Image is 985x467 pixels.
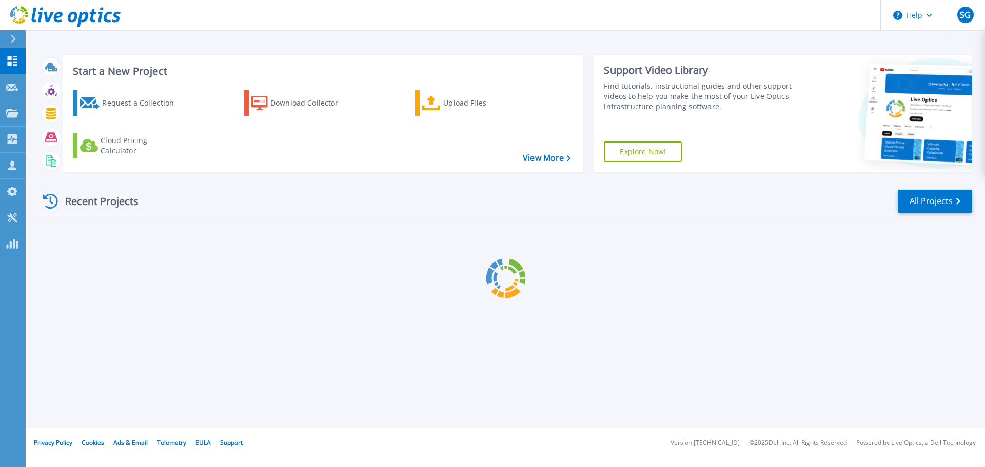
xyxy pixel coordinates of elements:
a: Download Collector [244,90,359,116]
a: Request a Collection [73,90,187,116]
a: Telemetry [157,438,186,447]
div: Support Video Library [604,64,797,77]
a: Upload Files [415,90,529,116]
div: Request a Collection [102,93,184,113]
div: Recent Projects [40,189,152,214]
div: Download Collector [270,93,352,113]
li: © 2025 Dell Inc. All Rights Reserved [749,440,847,446]
div: Upload Files [443,93,525,113]
a: Ads & Email [113,438,148,447]
a: Privacy Policy [34,438,72,447]
a: Cloud Pricing Calculator [73,133,187,158]
a: Explore Now! [604,141,682,162]
span: SG [960,11,971,19]
div: Find tutorials, instructional guides and other support videos to help you make the most of your L... [604,81,797,112]
a: View More [523,153,570,163]
a: All Projects [898,190,972,213]
a: EULA [195,438,211,447]
h3: Start a New Project [73,66,570,77]
a: Cookies [82,438,104,447]
div: Cloud Pricing Calculator [101,135,183,156]
a: Support [220,438,243,447]
li: Version: [TECHNICAL_ID] [671,440,740,446]
li: Powered by Live Optics, a Dell Technology [856,440,976,446]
